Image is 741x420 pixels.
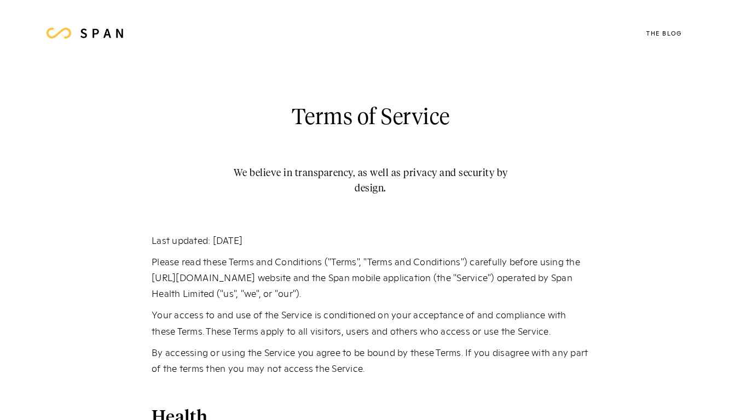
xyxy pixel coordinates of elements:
[646,30,682,36] div: The Blog
[152,232,589,248] p: Last updated: [DATE]
[152,253,589,301] p: Please read these Terms and Conditions ("Terms", "Terms and Conditions") carefully before using t...
[630,11,698,55] a: The Blog
[220,166,521,196] h2: We believe in transparency, as well as privacy and security by design.
[152,306,589,338] p: Your access to and use of the Service is conditioned on your acceptance of and compliance with th...
[152,344,589,376] p: By accessing or using the Service you agree to be bound by these Terms. If you disagree with any ...
[292,101,450,136] h2: Terms of Service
